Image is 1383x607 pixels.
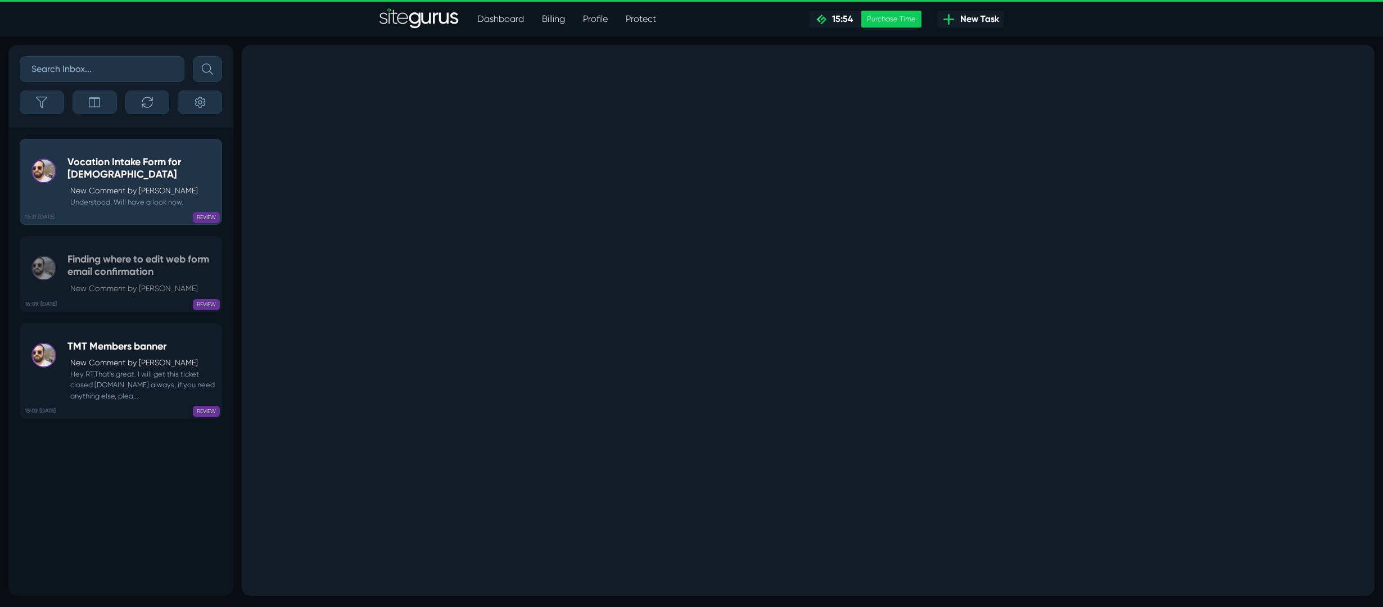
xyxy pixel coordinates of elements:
[828,13,853,24] span: 15:54
[20,236,222,311] a: 16:09 [DATE] Finding where to edit web form email confirmationNew Comment by [PERSON_NAME] REVIEW
[67,253,216,278] h5: Finding where to edit web form email confirmation
[574,8,617,30] a: Profile
[193,212,220,223] span: REVIEW
[810,11,921,28] a: 15:54 Purchase Time
[67,369,216,401] small: Hey RT,That's great. I will get this ticket closed [DOMAIN_NAME] always, if you need anything els...
[193,299,220,310] span: REVIEW
[70,185,216,197] p: New Comment by [PERSON_NAME]
[956,12,999,26] span: New Task
[468,8,533,30] a: Dashboard
[379,8,459,30] a: SiteGurus
[67,341,216,353] h5: TMT Members banner
[937,11,1004,28] a: New Task
[67,156,216,180] h5: Vocation Intake Form for [DEMOGRAPHIC_DATA]
[533,8,574,30] a: Billing
[379,8,459,30] img: Sitegurus Logo
[25,407,56,415] b: 15:02 [DATE]
[861,11,921,28] div: Purchase Time
[20,56,184,82] input: Search Inbox...
[20,323,222,419] a: 15:02 [DATE] TMT Members bannerNew Comment by [PERSON_NAME] Hey RT,That's great. I will get this ...
[25,300,57,309] b: 16:09 [DATE]
[67,197,216,207] small: Understood. Will have a look now.
[70,283,216,295] p: New Comment by [PERSON_NAME]
[20,139,222,225] a: 15:31 [DATE] Vocation Intake Form for [DEMOGRAPHIC_DATA]New Comment by [PERSON_NAME] Understood. ...
[70,357,216,369] p: New Comment by [PERSON_NAME]
[617,8,665,30] a: Protect
[193,406,220,417] span: REVIEW
[25,213,55,221] b: 15:31 [DATE]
